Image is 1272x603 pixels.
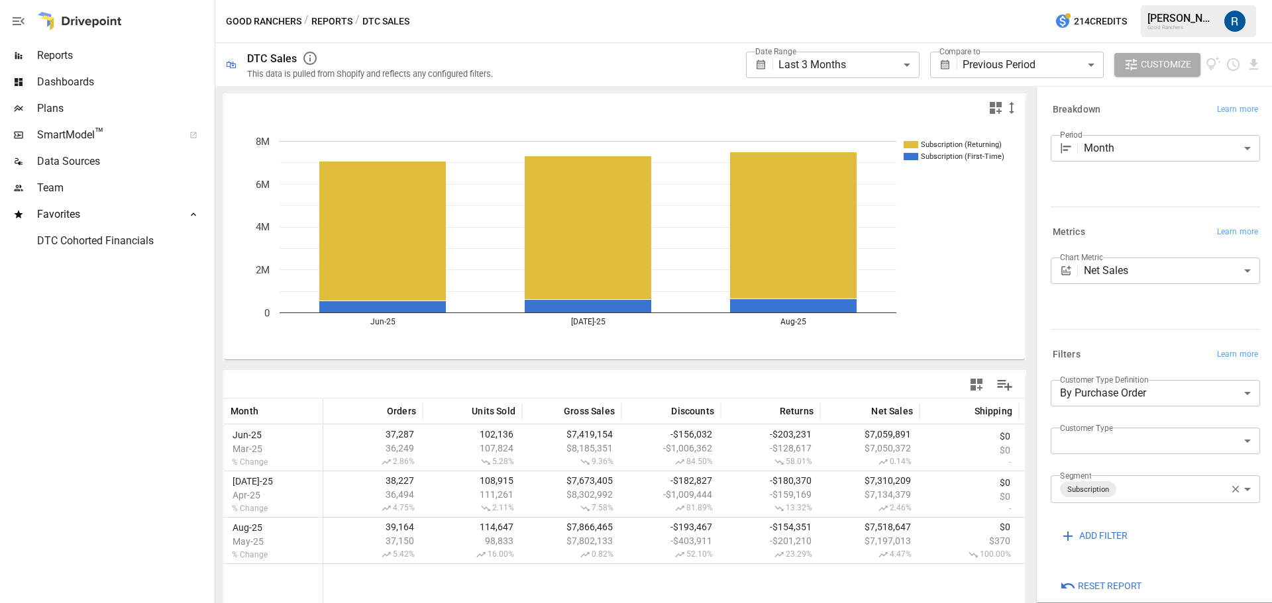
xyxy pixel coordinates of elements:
label: Period [1060,129,1083,140]
span: Learn more [1217,226,1258,239]
div: DTC Sales [247,52,297,65]
button: View documentation [1206,53,1221,77]
span: Gross Sales [564,404,615,418]
text: 2M [256,264,270,276]
div: Net Sales [1084,257,1260,284]
span: $0 [926,477,1012,488]
span: -$1,006,362 [628,443,714,453]
span: 111,261 [429,489,515,500]
span: 102,136 [429,429,515,440]
span: Team [37,180,212,196]
span: % Change [231,504,275,513]
span: Favorites [37,207,175,222]
span: -$201,210 [727,535,814,546]
text: 8M [256,136,270,148]
svg: A chart. [224,121,1015,359]
span: Learn more [1217,103,1258,116]
button: Good Ranchers [226,13,301,30]
span: $7,134,379 [827,489,913,500]
div: Roman Romero [1224,11,1245,32]
span: Learn more [1217,348,1258,361]
span: 114,647 [429,522,515,532]
span: 107,824 [429,443,515,453]
div: / [304,13,309,30]
span: 4.47% [827,549,913,560]
span: -$182,827 [628,475,714,486]
span: $0 [926,491,1012,502]
span: 0.82% [529,549,615,560]
span: -$180,370 [727,475,814,486]
span: 38,227 [330,475,416,486]
text: Aug-25 [780,317,806,326]
button: Reset Report [1051,574,1151,598]
button: Reports [311,13,352,30]
span: $8,185,351 [529,443,615,453]
span: Reset Report [1078,578,1141,594]
span: $8,302,992 [529,489,615,500]
span: $7,518,647 [827,522,913,532]
text: Subscription (First-Time) [921,152,1004,161]
span: Month [231,404,258,418]
button: Customize [1114,53,1200,77]
span: $7,673,405 [529,475,615,486]
h6: Breakdown [1053,103,1100,117]
span: [DATE]-25 [231,476,275,487]
button: Manage Columns [990,370,1020,400]
span: Customize [1141,56,1191,73]
span: -$193,467 [628,522,714,532]
span: Returns [780,404,814,418]
span: $7,059,891 [827,429,913,440]
span: 5.28% [429,457,515,467]
span: Net Sales [871,404,913,418]
div: Month [1084,135,1260,162]
button: ADD FILTER [1051,524,1137,548]
span: % Change [231,457,270,467]
span: Units Sold [472,404,515,418]
div: [PERSON_NAME] [1147,12,1216,24]
span: 23.29% [727,549,814,560]
span: $7,419,154 [529,429,615,440]
span: 108,915 [429,475,515,486]
div: This data is pulled from Shopify and reflects any configured filters. [247,69,493,79]
span: -$156,032 [628,429,714,440]
span: $7,802,133 [529,535,615,546]
button: Schedule report [1226,57,1241,72]
span: 36,249 [330,443,416,453]
span: 0.14% [827,457,913,467]
span: Shipping [975,404,1012,418]
span: $7,050,372 [827,443,913,453]
text: 4M [256,221,270,233]
div: 🛍 [226,58,237,71]
div: Good Ranchers [1147,24,1216,30]
span: 4.75% [330,503,416,514]
span: 2.46% [827,503,913,514]
span: Apr-25 [231,490,275,500]
span: $7,197,013 [827,535,913,546]
span: -$159,169 [727,489,814,500]
span: % Change [231,550,270,559]
span: Dashboards [37,74,212,90]
span: 37,150 [330,535,416,546]
span: 84.50% [628,457,714,467]
span: $7,310,209 [827,475,913,486]
span: 36,494 [330,489,416,500]
span: Last 3 Months [778,58,846,71]
text: Subscription (Returning) [921,140,1002,149]
span: 58.01% [727,457,814,467]
label: Compare to [939,46,980,57]
span: $7,866,465 [529,522,615,532]
text: 0 [264,307,270,319]
span: 52.10% [628,549,714,560]
label: Segment [1060,470,1091,481]
span: Orders [387,404,416,418]
span: 2.11% [429,503,515,514]
span: 7.58% [529,503,615,514]
span: Jun-25 [231,430,270,440]
button: Download report [1246,57,1261,72]
span: Discounts [671,404,714,418]
span: $0 [926,445,1012,455]
span: May-25 [231,536,270,547]
span: Plans [37,101,212,116]
h6: Filters [1053,348,1081,362]
span: ADD FILTER [1079,528,1128,544]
